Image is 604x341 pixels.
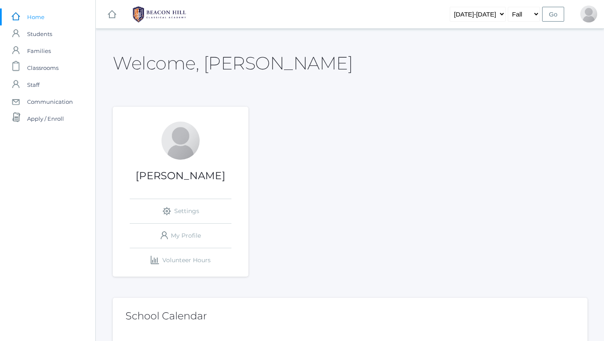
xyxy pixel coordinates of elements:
a: Settings [130,199,231,223]
a: My Profile [130,224,231,248]
img: BHCALogos-05-308ed15e86a5a0abce9b8dd61676a3503ac9727e845dece92d48e8588c001991.png [128,4,191,25]
span: Apply / Enroll [27,110,64,127]
span: Communication [27,93,73,110]
span: Staff [27,76,39,93]
h1: [PERSON_NAME] [113,170,248,181]
div: Lydia Chaffin [161,122,200,160]
div: Lydia Chaffin [580,6,597,22]
h2: School Calendar [125,311,575,322]
a: Volunteer Hours [130,248,231,272]
span: Home [27,8,45,25]
h2: Welcome, [PERSON_NAME] [113,53,353,73]
span: Classrooms [27,59,58,76]
span: Families [27,42,51,59]
span: Students [27,25,52,42]
input: Go [542,7,564,22]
